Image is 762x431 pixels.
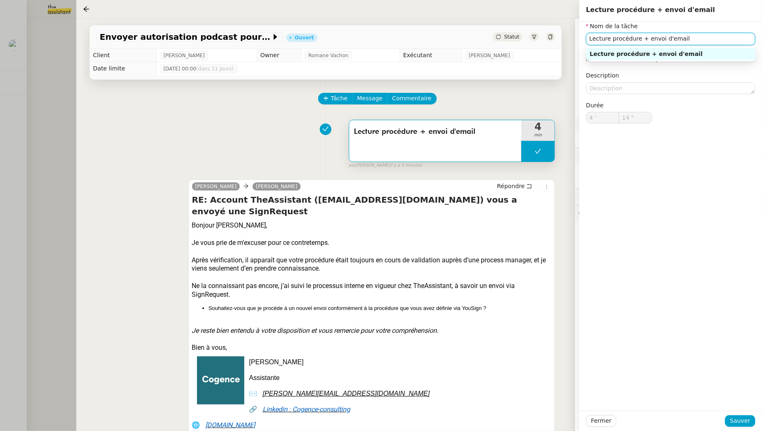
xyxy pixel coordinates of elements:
span: [DATE] 00:00 [163,65,234,73]
div: Ne la connaissant pas encore, j’ai suivi le processus interne en vigueur chez TheAssistant, à sav... [192,282,552,299]
td: Date limite [90,62,156,75]
span: (dans 11 jours) [196,66,234,72]
span: Fermer [591,416,611,426]
button: Tâche [318,93,353,104]
input: 0 min [587,112,619,123]
h4: RE: Account TheAssistant ([EMAIL_ADDRESS][DOMAIN_NAME]) vous a envoyé une SignRequest [192,194,552,217]
span: Romane Vachon [308,51,348,60]
td: Exécutant [400,49,462,62]
div: 💬Commentaires 5 [575,206,762,222]
span: 💬 [579,210,647,217]
u: [PERSON_NAME][EMAIL_ADDRESS][DOMAIN_NAME] [263,390,430,397]
div: Lecture procédure + envoi d'email [590,50,752,58]
small: [PERSON_NAME] [349,162,422,169]
span: Statut [504,34,520,40]
div: 🔐Données client [575,148,762,164]
div: ⚙️Procédures [575,116,762,133]
label: Description [586,72,619,79]
img: Une image contenant Police, Graphique, capture d’écran, logoDescription générée automatiquement [197,356,244,404]
span: par [349,162,356,169]
button: Message [352,93,387,104]
a: [PERSON_NAME] [192,183,240,190]
span: [PERSON_NAME] [249,358,304,366]
span: 🌐 [192,421,200,429]
span: il y a 5 minutes [390,162,422,169]
span: Durée [586,102,604,109]
span: Répondre [497,182,525,190]
label: Nom de la tâche [586,23,638,29]
div: Ouvert [295,35,314,40]
span: ⏲️ [579,194,639,200]
input: Nom [586,33,755,45]
div: ⏲️Tâches 17:56 [575,189,762,205]
button: Sauver [725,415,755,427]
span: Sauver [730,416,750,426]
span: min [521,132,555,139]
span: Envoyer autorisation podcast pour signature [100,33,271,41]
span: Lecture procédure + envoi d'email [586,6,715,14]
input: 0 sec [619,112,652,123]
div: Bonjour [PERSON_NAME], [192,221,552,230]
button: Fermer [586,415,616,427]
span: Tâche [331,94,348,103]
span: [PERSON_NAME] [469,51,510,60]
span: 🔐 [579,151,633,161]
span: Assistante [249,374,280,381]
div: Je vous prie de m’excuser pour ce contretemps. [192,239,552,247]
a: [DOMAIN_NAME] [205,421,255,429]
a: Linkedin : Cogence-consulting [263,405,350,413]
span: Commentaire [392,94,431,103]
span: 🔗 [249,406,258,413]
span: ✉️ [249,390,258,397]
div: Après vérification, il apparaît que votre procédure était toujours en cours de validation auprès ... [192,256,552,274]
li: Souhaitez-vous que je procède à un nouvel envoi conformément à la procédure que vous avez définie... [209,304,552,312]
div: Bien à vous, [192,344,552,352]
a: [PERSON_NAME] [253,183,301,190]
button: Commentaire [387,93,436,104]
button: Répondre [494,182,535,191]
span: 4 [521,122,555,132]
em: Je reste bien entendu à votre disposition et vous remercie pour votre compréhension. [192,327,439,334]
span: [PERSON_NAME] [163,51,205,60]
td: Client [90,49,156,62]
span: ⚙️ [579,120,622,129]
td: Owner [257,49,302,62]
span: Message [357,94,382,103]
span: Lecture procédure + envoi d'email [354,126,517,138]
